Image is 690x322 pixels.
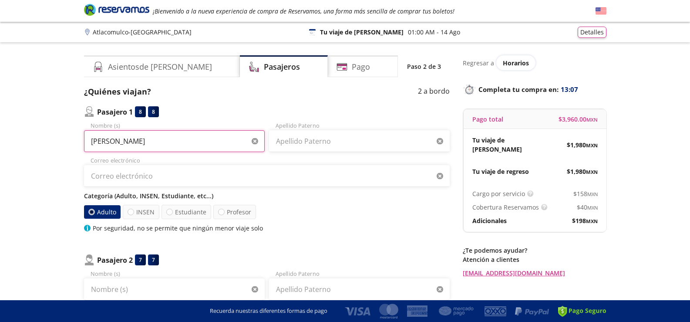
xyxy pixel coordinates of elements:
p: ¿Te podemos ayudar? [463,246,606,255]
span: Horarios [503,59,529,67]
p: Tu viaje de [PERSON_NAME] [320,27,404,37]
h4: Pago [352,61,370,73]
p: Por seguridad, no se permite que ningún menor viaje solo [93,224,263,233]
a: Brand Logo [84,3,149,19]
p: Adicionales [472,216,507,225]
i: Brand Logo [84,3,149,16]
input: Nombre (s) [84,278,265,300]
p: Completa tu compra en : [463,83,606,95]
input: Apellido Paterno [269,130,450,152]
small: MXN [586,142,598,149]
p: Pago total [472,115,503,124]
span: $ 40 [577,203,598,212]
div: 7 [135,254,146,265]
input: Nombre (s) [84,130,265,152]
small: MXN [586,218,598,224]
span: $ 1,980 [567,140,598,149]
em: ¡Bienvenido a la nueva experiencia de compra de Reservamos, una forma más sencilla de comprar tus... [153,7,454,15]
label: INSEN [123,205,159,219]
div: 8 [135,106,146,117]
span: 13:07 [561,85,578,95]
div: 8 [148,106,159,117]
input: Apellido Paterno [269,278,450,300]
p: Pasajero 1 [97,107,133,117]
button: English [596,6,606,17]
p: Tu viaje de regreso [472,167,529,176]
small: MXN [587,204,598,211]
h4: Asientos de [PERSON_NAME] [108,61,212,73]
p: Tu viaje de [PERSON_NAME] [472,136,535,154]
input: Correo electrónico [84,165,450,187]
div: 7 [148,254,159,265]
p: Cobertura Reservamos [472,203,539,212]
button: Detalles [578,27,606,38]
p: Recuerda nuestras diferentes formas de pago [210,307,327,315]
span: $ 158 [573,189,598,198]
span: $ 3,960.00 [559,115,598,124]
small: MXN [586,169,598,175]
p: ¿Quiénes viajan? [84,86,151,98]
p: Categoría (Adulto, INSEN, Estudiante, etc...) [84,191,450,200]
label: Estudiante [162,205,211,219]
h4: Pasajeros [264,61,300,73]
span: $ 1,980 [567,167,598,176]
p: Atlacomulco - [GEOGRAPHIC_DATA] [93,27,192,37]
p: Atención a clientes [463,255,606,264]
a: [EMAIL_ADDRESS][DOMAIN_NAME] [463,268,606,278]
label: Profesor [213,205,256,219]
p: 2 a bordo [418,86,450,98]
p: Regresar a [463,58,494,68]
p: Cargo por servicio [472,189,525,198]
span: $ 198 [572,216,598,225]
small: MXN [587,191,598,197]
p: 01:00 AM - 14 Ago [408,27,460,37]
div: Regresar a ver horarios [463,55,606,70]
label: Adulto [84,205,121,219]
small: MXN [586,116,598,123]
p: Paso 2 de 3 [407,62,441,71]
p: Pasajero 2 [97,255,133,265]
